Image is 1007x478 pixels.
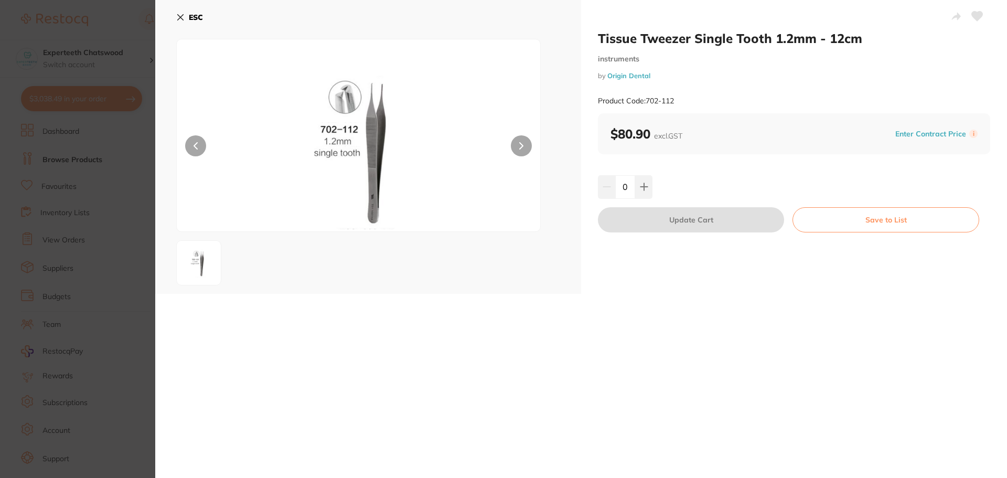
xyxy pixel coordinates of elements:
b: $80.90 [610,126,682,142]
small: instruments [598,55,990,63]
img: NzAyLTExMi1wbmc [180,244,218,282]
button: Enter Contract Price [892,129,969,139]
button: Save to List [792,207,979,232]
span: excl. GST [654,131,682,141]
img: NzAyLTExMi1wbmc [250,66,468,231]
button: ESC [176,8,203,26]
label: i [969,130,978,138]
button: Update Cart [598,207,784,232]
a: Origin Dental [607,71,650,80]
b: ESC [189,13,203,22]
small: Product Code: 702-112 [598,97,674,105]
small: by [598,72,990,80]
h2: Tissue Tweezer Single Tooth 1.2mm - 12cm [598,30,990,46]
